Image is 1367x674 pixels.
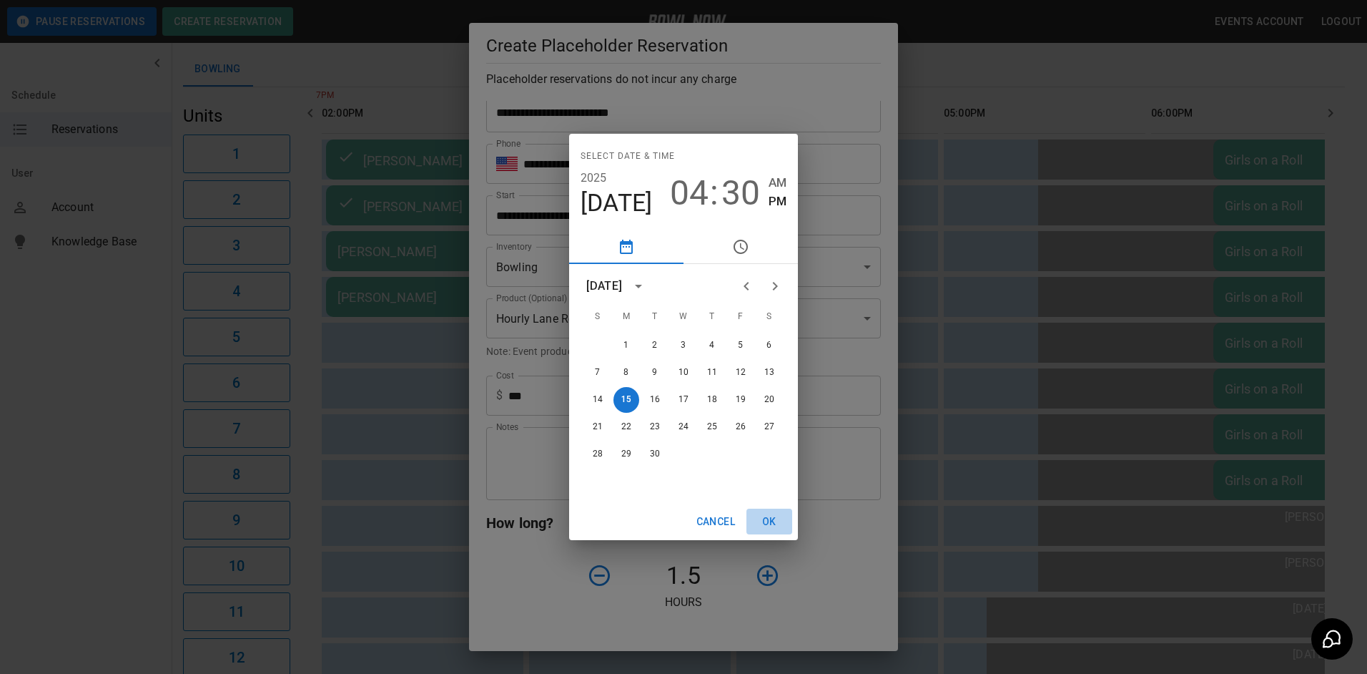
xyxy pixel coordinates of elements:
button: PM [769,192,786,211]
span: Sunday [585,303,611,331]
button: Next month [761,272,789,301]
span: Saturday [756,303,782,331]
button: 27 [756,414,782,440]
button: 17 [671,387,696,413]
button: 29 [613,441,639,467]
button: 18 [699,387,725,413]
button: 15 [613,387,639,413]
button: 19 [728,387,754,413]
button: 3 [671,333,696,358]
span: Wednesday [671,303,696,331]
button: 4 [699,333,725,358]
button: 1 [613,333,639,358]
button: 2025 [581,168,607,188]
button: 6 [756,333,782,358]
button: [DATE] [581,188,653,218]
button: 26 [728,414,754,440]
button: 8 [613,360,639,386]
button: 7 [585,360,611,386]
button: 13 [756,360,782,386]
button: pick time [683,230,798,264]
button: 23 [642,414,668,440]
button: Cancel [691,509,741,535]
button: 16 [642,387,668,413]
button: 28 [585,441,611,467]
button: 14 [585,387,611,413]
button: 10 [671,360,696,386]
button: 11 [699,360,725,386]
button: 25 [699,414,725,440]
span: Tuesday [642,303,668,331]
button: calendar view is open, switch to year view [626,274,651,298]
button: Previous month [732,272,761,301]
button: OK [746,509,792,535]
span: Monday [613,303,639,331]
span: : [710,173,719,213]
button: 30 [642,441,668,467]
button: 20 [756,387,782,413]
button: 21 [585,414,611,440]
button: 22 [613,414,639,440]
button: 9 [642,360,668,386]
button: 5 [728,333,754,358]
span: Thursday [699,303,725,331]
span: Friday [728,303,754,331]
button: pick date [569,230,683,264]
span: Select date & time [581,145,675,168]
button: 24 [671,414,696,440]
button: 2 [642,333,668,358]
button: 12 [728,360,754,386]
div: [DATE] [586,278,622,295]
button: AM [769,173,786,192]
button: 04 [670,173,709,213]
button: 30 [721,173,760,213]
